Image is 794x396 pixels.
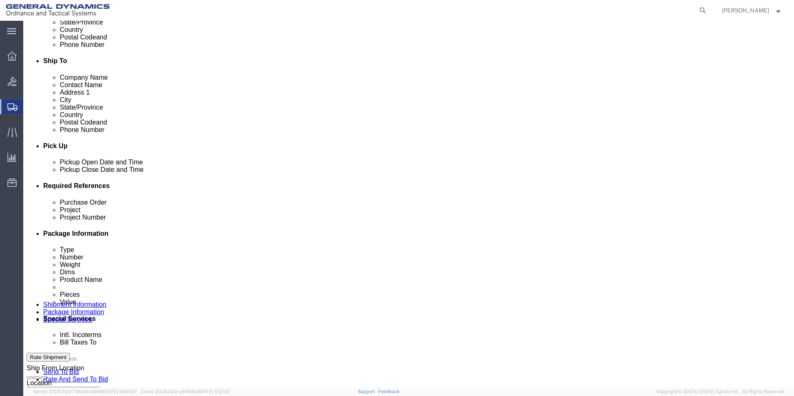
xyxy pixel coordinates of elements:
[656,388,784,395] span: Copyright © [DATE]-[DATE] Agistix Inc., All Rights Reserved
[358,389,379,394] a: Support
[33,389,137,394] span: Server: 2025.20.0-734e5bc92d9
[6,4,110,17] img: logo
[378,389,399,394] a: Feedback
[23,21,794,387] iframe: FS Legacy Container
[103,389,137,394] span: [DATE] 09:51:07
[141,389,230,394] span: Client: 2025.20.0-e640dba
[198,389,230,394] span: [DATE] 17:21:12
[721,5,783,15] button: [PERSON_NAME]
[722,6,769,15] span: Britney Atkins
